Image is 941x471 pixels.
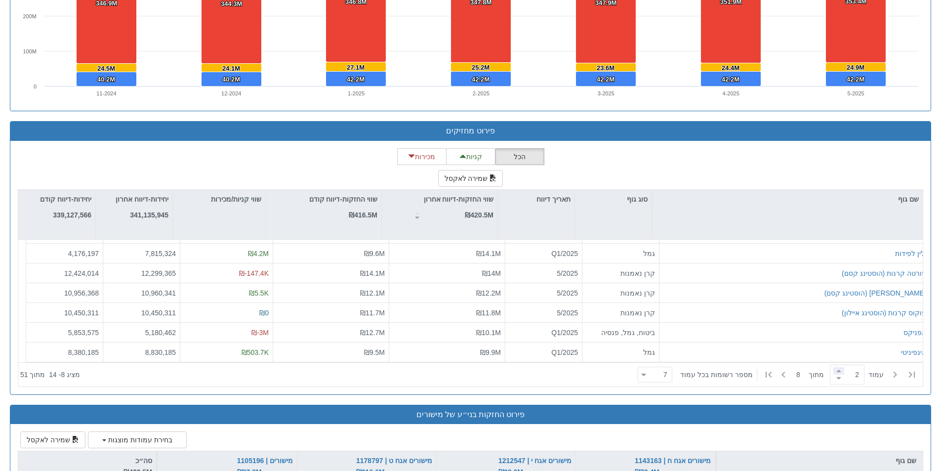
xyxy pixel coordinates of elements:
[364,348,385,356] span: ₪9.5M
[723,90,739,96] text: 4-2025
[509,268,578,278] div: 5/2025
[509,248,578,258] div: Q1/2025
[34,84,37,89] text: 0
[18,127,923,135] h3: פירוט מחזיקים
[239,269,269,277] span: ₪-147.4K
[903,327,926,337] button: הפניקס
[586,327,655,337] div: ביטוח, גמל, פנסיה
[509,288,578,298] div: 5/2025
[360,289,385,297] span: ₪12.1M
[465,211,493,219] strong: ₪420.5M
[30,307,99,317] div: 10,450,311
[717,451,923,470] div: שם גוף
[722,64,739,72] tspan: 24.4M
[498,190,574,209] div: תאריך דיווח
[107,288,176,298] div: 10,960,341
[586,268,655,278] div: קרן נאמנות
[259,308,269,316] span: ₪0
[360,308,385,316] span: ₪11.7M
[23,13,37,19] text: 200M
[586,307,655,317] div: קרן נאמנות
[309,194,377,205] p: שווי החזקות-דיווח קודם
[575,190,652,209] div: סוג גוף
[96,90,116,96] text: 11-2024
[476,289,501,297] span: ₪12.2M
[364,249,385,257] span: ₪9.6M
[349,211,377,219] strong: ₪416.5M
[842,268,926,278] button: פורטה קרנות (הוסטינג קסם)
[40,194,91,205] p: יחידות-דיווח קודם
[472,76,490,83] tspan: 42.2M
[23,48,37,54] text: 100M
[88,431,187,448] button: בחירת עמודות מוצגות
[509,347,578,357] div: Q1/2025
[360,269,385,277] span: ₪14.1M
[446,148,495,165] button: קניות
[901,347,926,357] button: אינפיניטי
[597,76,614,83] tspan: 42.2M
[348,90,365,96] text: 1-2025
[634,364,921,385] div: ‏ מתוך
[842,307,926,317] button: פוקוס קרנות (הוסטינג איילון)
[680,370,753,380] span: ‏מספר רשומות בכל עמוד
[586,347,655,357] div: גמל
[30,347,99,357] div: 8,380,185
[360,328,385,336] span: ₪12.7M
[107,268,176,278] div: 12,299,365
[347,76,365,83] tspan: 42.2M
[30,248,99,258] div: 4,176,197
[249,289,269,297] span: ₪5.5K
[482,269,501,277] span: ₪14M
[347,64,365,71] tspan: 27.1M
[242,348,269,356] span: ₪503.7K
[97,76,115,83] tspan: 40.2M
[438,170,503,187] button: שמירה לאקסל
[107,307,176,317] div: 10,450,311
[652,190,923,209] div: שם גוף
[30,268,99,278] div: 12,424,014
[222,65,240,72] tspan: 24.1M
[473,90,490,96] text: 2-2025
[597,64,614,72] tspan: 23.6M
[20,364,80,385] div: ‏מציג 8 - 14 ‏ מתוך 51
[222,76,240,83] tspan: 40.2M
[221,90,241,96] text: 12-2024
[509,307,578,317] div: 5/2025
[598,90,614,96] text: 3-2025
[722,76,739,83] tspan: 42.2M
[847,76,864,83] tspan: 42.2M
[480,348,501,356] span: ₪9.9M
[107,327,176,337] div: 5,180,462
[476,249,501,257] span: ₪14.1M
[18,410,923,419] h3: פירוט החזקות בני״ע של מישורים
[173,190,265,209] div: שווי קניות/מכירות
[847,64,864,71] tspan: 24.9M
[251,328,269,336] span: ₪-3M
[130,211,168,219] strong: 341,135,945
[476,308,501,316] span: ₪11.8M
[509,327,578,337] div: Q1/2025
[97,65,115,72] tspan: 24.5M
[397,148,447,165] button: מכירות
[868,370,884,380] span: ‏עמוד
[476,328,501,336] span: ₪10.1M
[895,248,926,258] button: ילין לפידות
[53,211,91,219] strong: 339,127,566
[20,431,85,448] button: שמירה לאקסל
[824,288,926,298] button: [PERSON_NAME] (הוסטינג קסם)
[424,194,493,205] p: שווי החזקות-דיווח אחרון
[30,327,99,337] div: 5,853,575
[586,288,655,298] div: קרן נאמנות
[586,248,655,258] div: גמל
[107,248,176,258] div: 7,815,324
[107,347,176,357] div: 8,830,185
[116,194,168,205] p: יחידות-דיווח אחרון
[30,288,99,298] div: 10,956,368
[248,249,269,257] span: ₪4.2M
